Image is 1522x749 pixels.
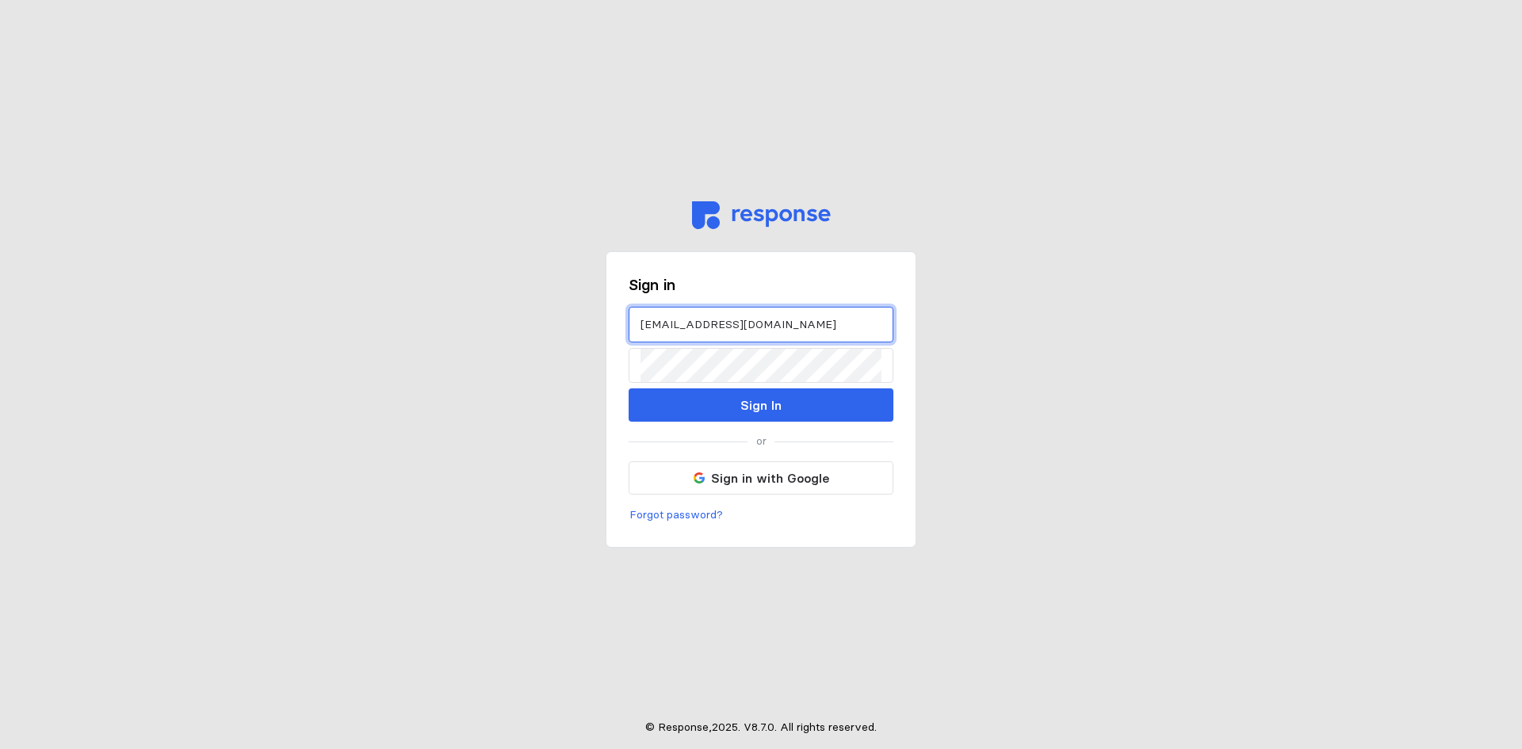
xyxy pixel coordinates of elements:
[645,719,877,736] p: © Response, 2025 . V 8.7.0 . All rights reserved.
[756,433,767,450] p: or
[711,468,829,488] p: Sign in with Google
[629,506,723,524] p: Forgot password?
[641,308,881,342] input: Email
[629,388,893,422] button: Sign In
[692,201,831,229] img: svg%3e
[629,506,724,525] button: Forgot password?
[629,461,893,495] button: Sign in with Google
[629,274,893,296] h3: Sign in
[740,396,782,415] p: Sign In
[694,472,705,483] img: svg%3e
